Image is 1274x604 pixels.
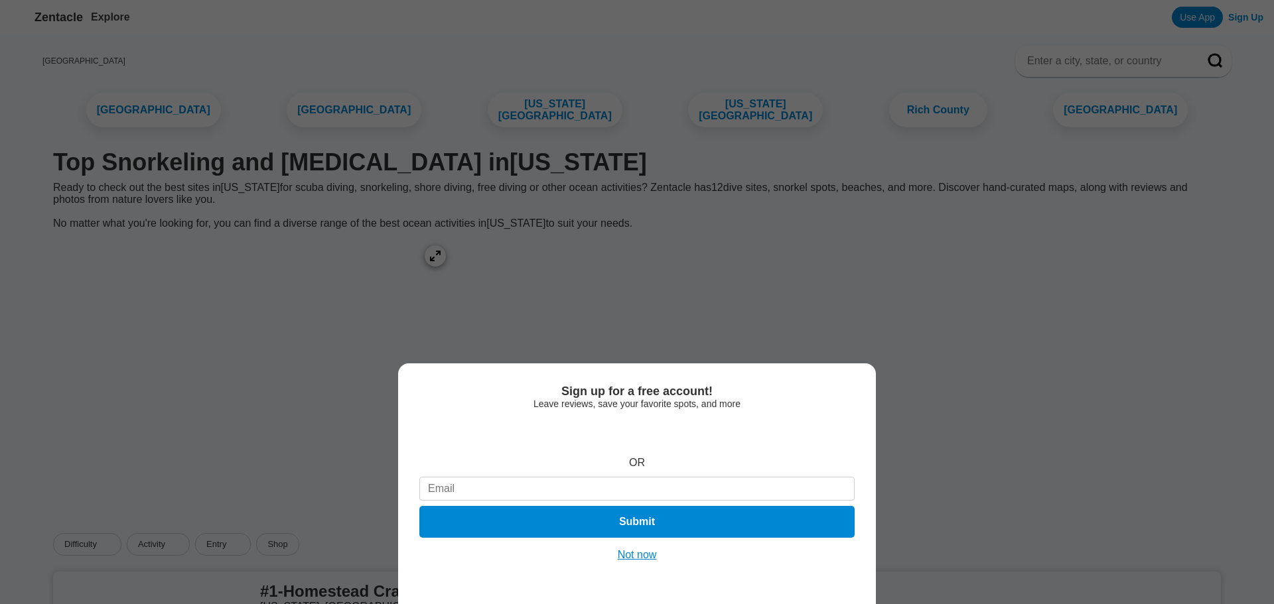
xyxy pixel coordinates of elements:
[419,506,855,538] button: Submit
[614,548,661,562] button: Not now
[419,398,855,409] div: Leave reviews, save your favorite spots, and more
[419,385,855,398] div: Sign up for a free account!
[419,477,855,501] input: Email
[629,457,645,469] div: OR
